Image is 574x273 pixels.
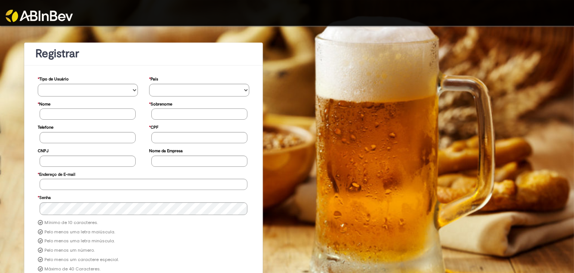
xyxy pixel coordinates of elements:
[44,266,101,272] label: Máximo de 40 Caracteres.
[38,121,53,132] label: Telefone
[149,98,172,109] label: Sobrenome
[44,248,95,254] label: Pelo menos um número.
[44,220,98,226] label: Mínimo de 10 caracteres.
[36,47,251,60] h1: Registrar
[44,257,119,263] label: Pelo menos um caractere especial.
[38,191,51,202] label: Senha
[149,73,158,84] label: País
[149,121,158,132] label: CPF
[38,145,49,156] label: CNPJ
[44,229,115,235] label: Pelo menos uma letra maiúscula.
[38,98,50,109] label: Nome
[38,168,75,179] label: Endereço de E-mail
[38,73,69,84] label: Tipo de Usuário
[149,145,183,156] label: Nome da Empresa
[6,10,73,22] img: ABInbev-white.png
[44,238,115,244] label: Pelo menos uma letra minúscula.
